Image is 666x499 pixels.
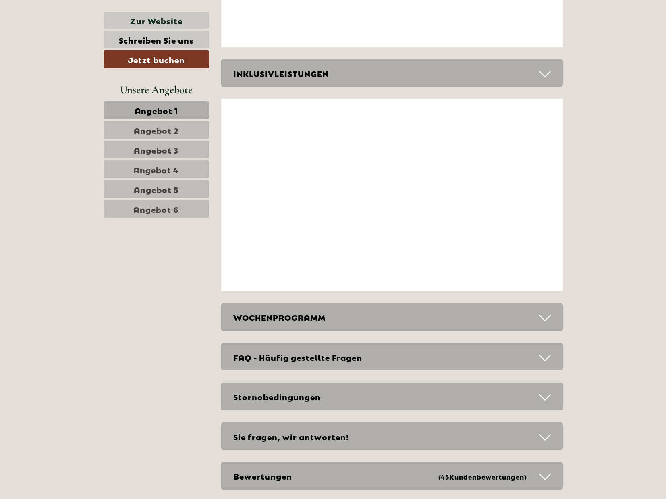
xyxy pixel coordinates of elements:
[135,104,178,116] span: Angebot 1
[221,462,563,490] div: Bewertungen
[134,144,178,155] span: Angebot 3
[438,472,527,481] small: (45 )
[104,12,209,29] a: Zur Website
[221,383,563,410] div: Stornobedingungen
[221,303,563,331] div: WOCHENPROGRAMM
[134,124,179,135] span: Angebot 2
[221,99,563,291] iframe: Winter | Inverno @ Tauferer Ahrntal/Valli di Tures e Aurina
[221,59,563,87] div: INKLUSIVLEISTUNGEN
[133,164,179,175] span: Angebot 4
[221,343,563,371] div: FAQ - Häufig gestellte Fragen
[134,183,179,195] span: Angebot 5
[104,50,209,68] a: Jetzt buchen
[104,31,209,48] a: Schreiben Sie uns
[133,203,179,214] span: Angebot 6
[104,82,209,97] div: Unsere Angebote
[221,422,563,450] div: Sie fragen, wir antworten!
[449,472,524,481] span: Kundenbewertungen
